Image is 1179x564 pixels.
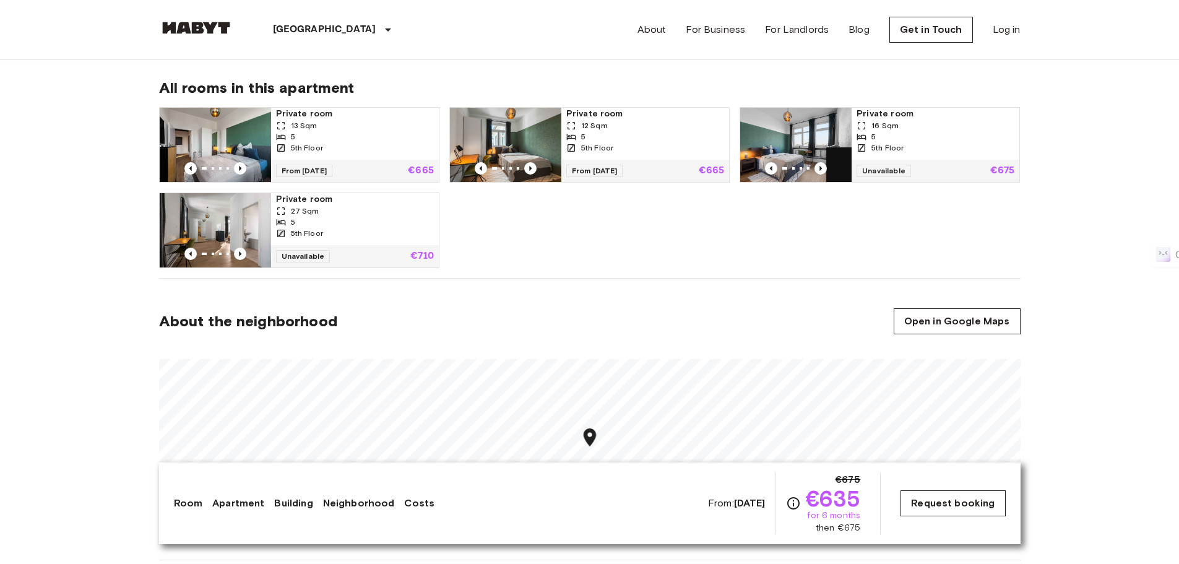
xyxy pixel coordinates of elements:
[291,228,323,239] span: 5th Floor
[765,162,777,175] button: Previous image
[807,510,860,522] span: for 6 months
[234,248,246,260] button: Previous image
[159,193,439,268] a: Marketing picture of unit DE-04-001-001-02HFPrevious imagePrevious imagePrivate room27 Sqm55th Fl...
[806,487,861,510] span: €635
[990,166,1015,176] p: €675
[765,22,829,37] a: For Landlords
[524,162,537,175] button: Previous image
[740,108,852,182] img: Marketing picture of unit DE-04-001-001-03HF
[871,131,876,142] span: 5
[291,217,295,228] span: 5
[708,497,766,510] span: From:
[291,142,323,154] span: 5th Floor
[836,472,861,487] span: €675
[323,496,395,511] a: Neighborhood
[686,22,745,37] a: For Business
[408,166,434,176] p: €665
[450,108,561,182] img: Marketing picture of unit DE-04-001-001-01HF
[849,22,870,37] a: Blog
[159,359,1021,545] canvas: Map
[449,107,730,183] a: Marketing picture of unit DE-04-001-001-01HFPrevious imagePrevious imagePrivate room12 Sqm55th Fl...
[857,108,1014,120] span: Private room
[276,250,330,262] span: Unavailable
[404,496,434,511] a: Costs
[212,496,264,511] a: Apartment
[291,120,317,131] span: 13 Sqm
[871,142,904,154] span: 5th Floor
[410,251,434,261] p: €710
[184,162,197,175] button: Previous image
[566,108,724,120] span: Private room
[814,162,827,175] button: Previous image
[857,165,911,177] span: Unavailable
[273,22,376,37] p: [GEOGRAPHIC_DATA]
[276,108,434,120] span: Private room
[274,496,313,511] a: Building
[291,131,295,142] span: 5
[871,120,899,131] span: 16 Sqm
[900,490,1005,516] a: Request booking
[699,166,725,176] p: €665
[734,497,766,509] b: [DATE]
[174,496,203,511] a: Room
[234,162,246,175] button: Previous image
[159,22,233,34] img: Habyt
[889,17,973,43] a: Get in Touch
[579,427,600,452] div: Map marker
[993,22,1021,37] a: Log in
[159,107,439,183] a: Marketing picture of unit DE-04-001-001-04HFPrevious imagePrevious imagePrivate room13 Sqm55th Fl...
[637,22,667,37] a: About
[276,193,434,206] span: Private room
[740,107,1020,183] a: Marketing picture of unit DE-04-001-001-03HFPrevious imagePrevious imagePrivate room16 Sqm55th Fl...
[581,142,613,154] span: 5th Floor
[159,79,1021,97] span: All rooms in this apartment
[276,165,333,177] span: From [DATE]
[786,496,801,511] svg: Check cost overview for full price breakdown. Please note that discounts apply to new joiners onl...
[160,193,271,267] img: Marketing picture of unit DE-04-001-001-02HF
[160,108,271,182] img: Marketing picture of unit DE-04-001-001-04HF
[581,131,585,142] span: 5
[566,165,623,177] span: From [DATE]
[894,308,1021,334] a: Open in Google Maps
[475,162,487,175] button: Previous image
[184,248,197,260] button: Previous image
[816,522,860,534] span: then €675
[291,206,319,217] span: 27 Sqm
[581,120,608,131] span: 12 Sqm
[159,312,337,331] span: About the neighborhood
